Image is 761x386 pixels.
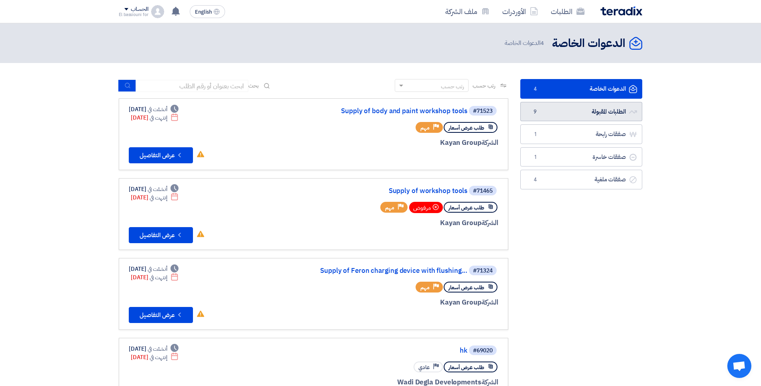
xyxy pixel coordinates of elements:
[727,354,751,378] div: Open chat
[520,170,642,189] a: صفقات ملغية4
[305,138,498,148] div: Kayan Group
[530,176,540,184] span: 4
[150,114,167,122] span: إنتهت في
[248,81,259,90] span: بحث
[530,108,540,116] span: 9
[439,2,496,21] a: ملف الشركة
[129,185,179,193] div: [DATE]
[448,124,484,132] span: طلب عرض أسعار
[520,102,642,122] a: الطلبات المقبولة9
[520,147,642,167] a: صفقات خاسرة1
[151,5,164,18] img: profile_test.png
[530,130,540,138] span: 1
[418,364,430,371] span: عادي
[409,202,443,213] div: مرفوض
[119,12,148,17] div: El bassiouni for
[148,265,167,273] span: أنشئت في
[129,105,179,114] div: [DATE]
[448,204,484,211] span: طلب عرض أسعار
[520,124,642,144] a: صفقات رابحة1
[473,268,493,274] div: #71324
[148,345,167,353] span: أنشئت في
[420,284,430,291] span: مهم
[307,187,467,195] a: Supply of workshop tools
[481,138,499,148] span: الشركة
[540,39,544,47] span: 4
[473,81,495,90] span: رتب حسب
[150,193,167,202] span: إنتهت في
[150,273,167,282] span: إنتهت في
[530,85,540,93] span: 4
[131,273,179,282] div: [DATE]
[305,218,498,228] div: Kayan Group
[150,353,167,362] span: إنتهت في
[131,6,148,13] div: الحساب
[385,204,394,211] span: مهم
[496,2,544,21] a: الأوردرات
[129,227,193,243] button: عرض التفاصيل
[420,124,430,132] span: مهم
[473,188,493,194] div: #71465
[601,6,642,16] img: Teradix logo
[148,105,167,114] span: أنشئت في
[481,218,499,228] span: الشركة
[129,147,193,163] button: عرض التفاصيل
[473,348,493,353] div: #69020
[131,353,179,362] div: [DATE]
[481,297,499,307] span: الشركة
[195,9,212,15] span: English
[530,153,540,161] span: 1
[473,108,493,114] div: #71523
[448,364,484,371] span: طلب عرض أسعار
[129,265,179,273] div: [DATE]
[305,297,498,308] div: Kayan Group
[441,82,464,91] div: رتب حسب
[552,36,625,51] h2: الدعوات الخاصة
[136,80,248,92] input: ابحث بعنوان أو رقم الطلب
[131,193,179,202] div: [DATE]
[448,284,484,291] span: طلب عرض أسعار
[129,307,193,323] button: عرض التفاصيل
[307,267,467,274] a: Supply of Feron charging device with flushing...
[307,108,467,115] a: Supply of body and paint workshop tools
[190,5,225,18] button: English
[131,114,179,122] div: [DATE]
[307,347,467,354] a: hk
[505,39,546,48] span: الدعوات الخاصة
[520,79,642,99] a: الدعوات الخاصة4
[148,185,167,193] span: أنشئت في
[129,345,179,353] div: [DATE]
[544,2,591,21] a: الطلبات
